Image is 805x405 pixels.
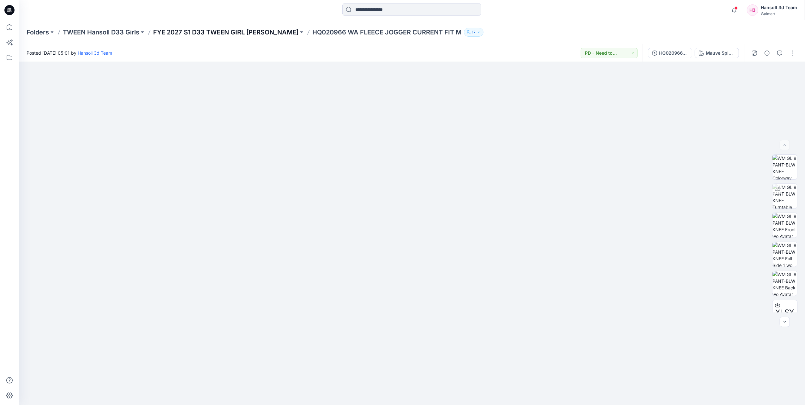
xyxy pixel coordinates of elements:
[659,50,688,57] div: HQ020966_ ADM FC_TWN FLEECE JOGGER_CURRENT FIT M
[464,28,484,37] button: 17
[472,29,476,36] p: 17
[695,48,739,58] button: Mauve Splash
[78,50,112,56] a: Hansoll 3d Team
[153,28,298,37] a: FYE 2027 S1 D33 TWEEN GIRL [PERSON_NAME]
[772,242,797,267] img: WM GL 8 PANT-BLW KNEE Full Side 1 wo Avatar
[63,28,139,37] a: TWEEN Hansoll D33 Girls
[648,48,692,58] button: HQ020966_ ADM FC_TWN FLEECE JOGGER_CURRENT FIT M
[772,213,797,238] img: WM GL 8 PANT-BLW KNEE Front wo Avatar
[761,4,797,11] div: Hansoll 3d Team
[761,11,797,16] div: Walmart
[772,271,797,296] img: WM GL 8 PANT-BLW KNEE Back wo Avatar
[27,50,112,56] span: Posted [DATE] 05:01 by
[772,184,797,209] img: WM GL 8 PANT-BLW KNEE Turntable with Avatar
[772,155,797,179] img: WM GL 8 PANT-BLW KNEE Colorway wo Avatar
[706,50,735,57] div: Mauve Splash
[776,307,794,318] span: XLSX
[27,28,49,37] a: Folders
[747,4,758,16] div: H3
[312,28,461,37] p: HQ020966 WA FLEECE JOGGER CURRENT FIT M
[762,48,772,58] button: Details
